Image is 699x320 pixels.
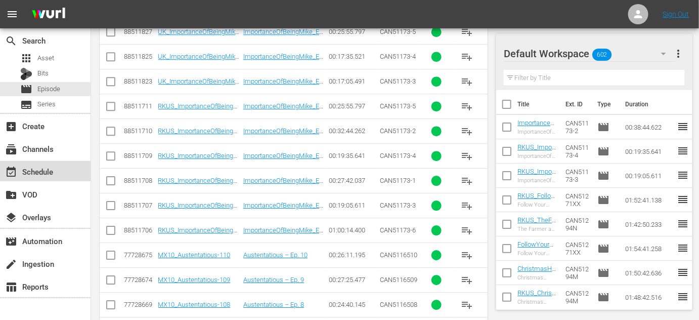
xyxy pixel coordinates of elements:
[598,218,610,230] span: Episode
[243,276,304,284] a: Austentatious – Ep. 9
[124,53,155,60] div: 88511825
[598,291,610,303] span: Episode
[561,236,593,261] td: CAN51271XX
[124,251,155,259] div: 77728675
[517,265,557,280] a: ChristmasHarmony_Wurl
[517,119,557,142] a: ImportanceOfBeingMike_Eps_6-10_Wurl
[663,10,689,18] a: Sign Out
[504,39,675,68] div: Default Workspace
[455,119,479,143] button: playlist_add
[598,121,610,133] span: Episode
[158,77,240,93] a: UK_ImportanceOfBeingMike_Eps_1-3
[380,28,416,35] span: CAN51173-5
[158,202,239,217] a: RKUS_ImportanceOfBeingMike_Eps_1-3
[124,77,155,85] div: 88511823
[158,53,240,68] a: UK_ImportanceOfBeingMike_Eps_4-6
[461,100,473,112] span: playlist_add
[380,276,417,284] span: CAN5116509
[329,177,377,184] div: 00:27:42.037
[622,212,677,236] td: 01:42:50.233
[329,127,377,135] div: 00:32:44.262
[598,145,610,157] span: Episode
[329,226,377,234] div: 01:00:14.400
[20,52,32,64] span: Asset
[380,152,416,159] span: CAN51173-4
[329,202,377,209] div: 00:19:05.611
[6,8,18,20] span: menu
[593,44,612,65] span: 602
[517,202,557,208] div: Follow Your Heart
[5,189,17,201] span: VOD
[517,90,559,118] th: Title
[677,169,689,181] span: reorder
[455,20,479,44] button: playlist_add
[461,224,473,236] span: playlist_add
[158,276,231,284] a: MX10_Austentatious-109
[461,249,473,261] span: playlist_add
[5,35,17,47] span: Search
[380,177,416,184] span: CAN51173-1
[517,299,557,305] div: Christmas Harmony
[461,125,473,137] span: playlist_add
[561,188,593,212] td: CAN51271XX
[124,152,155,159] div: 88511709
[243,202,323,217] a: ImportanceOfBeingMike_Eps_1-3
[598,243,610,255] span: Episode
[37,84,60,94] span: Episode
[622,261,677,285] td: 01:50:42.636
[461,150,473,162] span: playlist_add
[5,143,17,155] span: Channels
[461,175,473,187] span: playlist_add
[5,212,17,224] span: Overlays
[329,102,377,110] div: 00:25:55.797
[561,164,593,188] td: CAN51173-3
[243,226,323,242] a: ImportanceOfBeingMike_Eps_1-10
[37,68,49,78] span: Bits
[622,236,677,261] td: 01:54:41.258
[380,301,417,308] span: CAN5116508
[455,94,479,118] button: playlist_add
[455,169,479,193] button: playlist_add
[124,226,155,234] div: 88511706
[561,212,593,236] td: CAN51294N
[559,90,592,118] th: Ext. ID
[622,115,677,139] td: 00:38:44.622
[329,53,377,60] div: 00:17:35.521
[5,235,17,248] span: Automation
[677,266,689,278] span: reorder
[622,285,677,309] td: 01:48:42.516
[380,127,416,135] span: CAN51173-2
[455,293,479,317] button: playlist_add
[20,68,32,80] div: Bits
[455,69,479,94] button: playlist_add
[622,139,677,164] td: 00:19:35.641
[455,144,479,168] button: playlist_add
[124,28,155,35] div: 88511827
[243,301,304,308] a: Austentatious – Ep. 8
[124,276,155,284] div: 77728674
[380,251,417,259] span: CAN5116510
[158,226,239,242] a: RKUS_ImportanceOfBeingMike_Eps_1-10
[5,281,17,293] span: Reports
[329,28,377,35] div: 00:25:55.797
[677,193,689,206] span: reorder
[243,251,308,259] a: Austentatious – Ep. 10
[158,301,231,308] a: MX10_Austentatious-108
[380,77,416,85] span: CAN51173-3
[517,250,557,257] div: Follow Your Heart
[561,285,593,309] td: CAN51294M
[329,152,377,159] div: 00:19:35.641
[158,127,239,142] a: RKUS_ImportanceOfBeingMike_Eps_6-10
[124,301,155,308] div: 77728669
[380,202,416,209] span: CAN51173-3
[461,51,473,63] span: playlist_add
[517,168,557,190] a: RKUS_ImportanceOfBeingMike_Eps_1-3
[243,102,323,117] a: ImportanceOfBeingMike_Eps_7-10
[461,26,473,38] span: playlist_add
[461,299,473,311] span: playlist_add
[24,3,73,26] img: ans4CAIJ8jUAAAAAAAAAAAAAAAAAAAAAAAAgQb4GAAAAAAAAAAAAAAAAAAAAAAAAJMjXAAAAAAAAAAAAAAAAAAAAAAAAgAT5G...
[455,193,479,218] button: playlist_add
[598,170,610,182] span: Episode
[677,218,689,230] span: reorder
[5,121,17,133] span: Create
